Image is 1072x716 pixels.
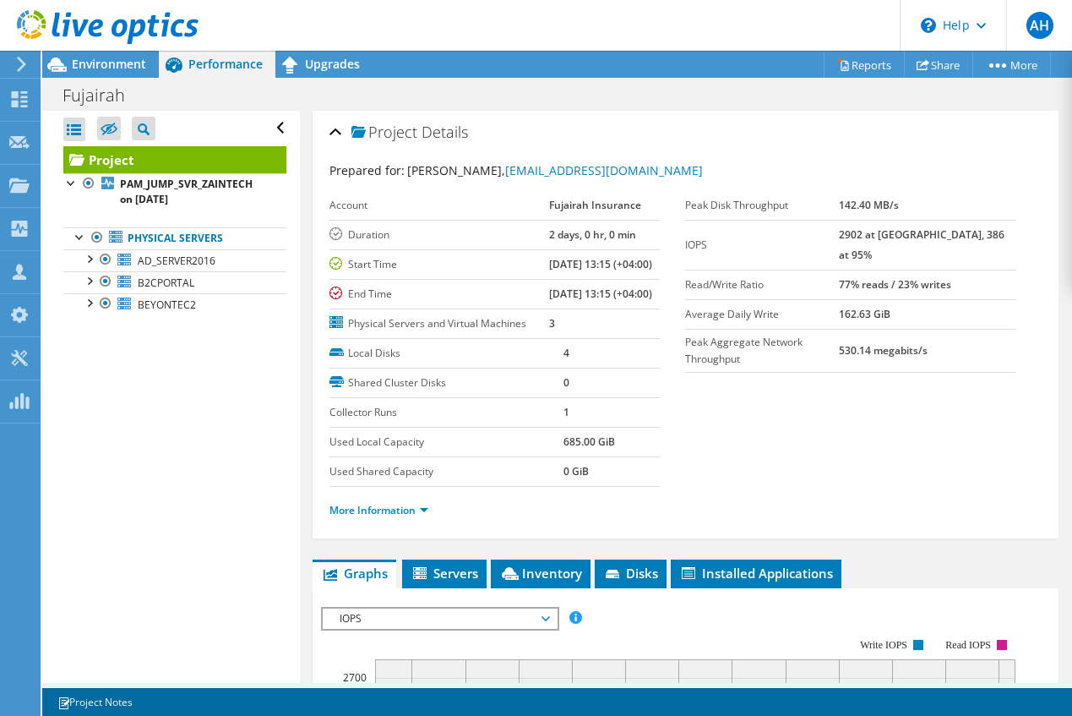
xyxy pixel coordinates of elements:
text: Write IOPS [860,639,907,651]
label: Read/Write Ratio [685,276,839,293]
a: PAM_JUMP_SVR_ZAINTECH on [DATE] [63,173,286,210]
span: Project [351,124,417,141]
label: Collector Runs [329,404,563,421]
b: PAM_JUMP_SVR_ZAINTECH on [DATE] [120,177,253,206]
b: 4 [563,346,569,360]
b: 142.40 MB/s [839,198,899,212]
label: End Time [329,286,550,303]
b: 2 days, 0 hr, 0 min [549,227,636,242]
span: B2CPORTAL [138,276,194,290]
span: Performance [188,56,263,72]
span: Details [422,122,468,142]
a: BEYONTEC2 [63,293,286,315]
b: Fujairah Insurance [549,198,641,212]
b: 685.00 GiB [563,435,615,449]
label: Account [329,197,550,214]
h1: Fujairah [55,86,151,105]
span: Environment [72,56,146,72]
svg: \n [921,18,936,33]
label: Peak Disk Throughput [685,197,839,214]
span: Servers [411,565,478,582]
b: 3 [549,316,555,331]
b: 162.63 GiB [839,307,890,321]
label: Start Time [329,256,550,273]
b: 0 [563,375,569,390]
label: Used Shared Capacity [329,463,563,480]
span: Upgrades [305,56,360,72]
span: Installed Applications [679,565,833,582]
a: Share [904,52,973,78]
label: Local Disks [329,345,563,362]
a: Reports [824,52,905,78]
label: Prepared for: [329,162,405,178]
span: IOPS [331,609,548,629]
a: AD_SERVER2016 [63,249,286,271]
b: [DATE] 13:15 (+04:00) [549,257,652,271]
span: AD_SERVER2016 [138,254,215,268]
text: 2700 [343,670,367,685]
span: [PERSON_NAME], [407,162,703,178]
a: More Information [329,503,428,517]
b: 0 GiB [563,464,589,478]
a: More [972,52,1051,78]
span: AH [1026,12,1053,39]
span: Graphs [321,565,388,582]
label: Used Local Capacity [329,434,563,451]
a: Project Notes [46,691,144,713]
b: 1 [563,405,569,419]
text: Read IOPS [945,639,991,651]
label: Average Daily Write [685,306,839,323]
span: Disks [603,565,658,582]
label: Peak Aggregate Network Throughput [685,334,839,368]
span: Inventory [499,565,582,582]
span: BEYONTEC2 [138,298,196,312]
b: [DATE] 13:15 (+04:00) [549,287,652,301]
b: 77% reads / 23% writes [839,277,951,292]
label: IOPS [685,237,839,254]
a: Physical Servers [63,227,286,249]
a: B2CPORTAL [63,271,286,293]
label: Shared Cluster Disks [329,374,563,391]
a: Project [63,146,286,173]
a: [EMAIL_ADDRESS][DOMAIN_NAME] [505,162,703,178]
label: Physical Servers and Virtual Machines [329,315,550,332]
b: 2902 at [GEOGRAPHIC_DATA], 386 at 95% [839,227,1004,262]
label: Duration [329,227,550,243]
b: 530.14 megabits/s [839,343,928,358]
